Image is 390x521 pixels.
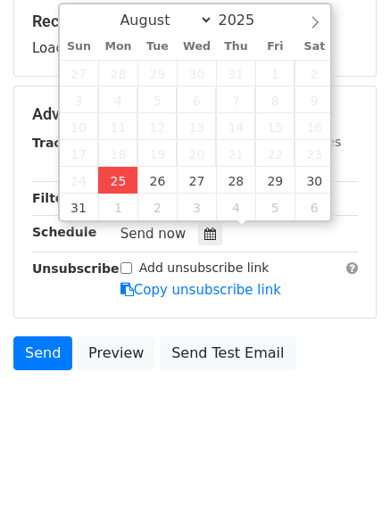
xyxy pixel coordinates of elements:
iframe: Chat Widget [301,435,390,521]
span: Fri [255,41,295,53]
span: September 3, 2025 [177,194,216,220]
strong: Filters [32,191,78,205]
span: August 11, 2025 [98,113,137,140]
span: August 3, 2025 [60,87,99,113]
span: Thu [216,41,255,53]
span: August 16, 2025 [295,113,334,140]
span: September 2, 2025 [137,194,177,220]
span: August 19, 2025 [137,140,177,167]
span: August 29, 2025 [255,167,295,194]
span: Sun [60,41,99,53]
label: Add unsubscribe link [139,259,270,277]
a: Copy unsubscribe link [120,282,281,298]
span: September 4, 2025 [216,194,255,220]
h5: Recipients [32,12,358,31]
span: August 15, 2025 [255,113,295,140]
input: Year [213,12,278,29]
span: August 7, 2025 [216,87,255,113]
span: August 28, 2025 [216,167,255,194]
span: August 6, 2025 [177,87,216,113]
span: Mon [98,41,137,53]
span: September 1, 2025 [98,194,137,220]
strong: Unsubscribe [32,261,120,276]
span: Send now [120,226,187,242]
span: August 25, 2025 [98,167,137,194]
span: August 9, 2025 [295,87,334,113]
span: September 5, 2025 [255,194,295,220]
span: August 13, 2025 [177,113,216,140]
span: Sat [295,41,334,53]
span: August 22, 2025 [255,140,295,167]
span: August 4, 2025 [98,87,137,113]
span: August 31, 2025 [60,194,99,220]
span: Tue [137,41,177,53]
span: September 6, 2025 [295,194,334,220]
span: August 21, 2025 [216,140,255,167]
span: August 17, 2025 [60,140,99,167]
span: July 29, 2025 [137,60,177,87]
div: Loading... [32,12,358,58]
span: August 24, 2025 [60,167,99,194]
span: August 30, 2025 [295,167,334,194]
span: August 14, 2025 [216,113,255,140]
span: July 31, 2025 [216,60,255,87]
a: Send Test Email [160,336,295,370]
strong: Schedule [32,225,96,239]
span: August 20, 2025 [177,140,216,167]
span: August 27, 2025 [177,167,216,194]
span: July 27, 2025 [60,60,99,87]
span: August 2, 2025 [295,60,334,87]
h5: Advanced [32,104,358,124]
span: July 30, 2025 [177,60,216,87]
span: July 28, 2025 [98,60,137,87]
span: Wed [177,41,216,53]
strong: Tracking [32,136,92,150]
span: August 8, 2025 [255,87,295,113]
a: Preview [77,336,155,370]
span: August 26, 2025 [137,167,177,194]
span: August 5, 2025 [137,87,177,113]
span: August 12, 2025 [137,113,177,140]
span: August 10, 2025 [60,113,99,140]
a: Send [13,336,72,370]
span: August 18, 2025 [98,140,137,167]
span: August 23, 2025 [295,140,334,167]
span: August 1, 2025 [255,60,295,87]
